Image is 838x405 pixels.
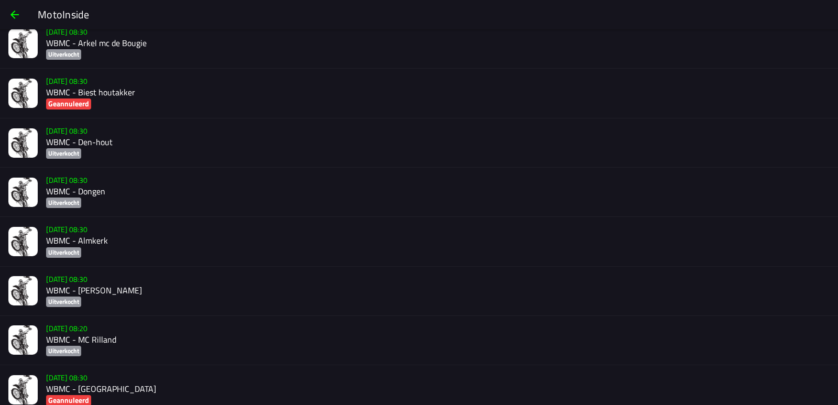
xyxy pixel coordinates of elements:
ion-text: [DATE] 08:30 [46,125,87,136]
ion-text: [DATE] 08:30 [46,174,87,185]
ion-text: Uitverkocht [48,198,79,207]
img: NGAnhzcUVlB6jLzcd6Cq2hn2pQUGgCUq4vVCgIx8.jpeg [8,227,38,256]
img: NGAnhzcUVlB6jLzcd6Cq2hn2pQUGgCUq4vVCgIx8.jpeg [8,178,38,207]
ion-text: Uitverkocht [48,297,79,307]
ion-text: Uitverkocht [48,247,79,257]
h2: WBMC - [PERSON_NAME] [46,286,830,295]
img: NGAnhzcUVlB6jLzcd6Cq2hn2pQUGgCUq4vVCgIx8.jpeg [8,79,38,108]
ion-text: Uitverkocht [48,49,79,59]
h2: WBMC - Biest houtakker [46,87,830,97]
h2: WBMC - Den-hout [46,137,830,147]
ion-text: [DATE] 08:30 [46,75,87,86]
h2: WBMC - Dongen [46,187,830,196]
img: NGAnhzcUVlB6jLzcd6Cq2hn2pQUGgCUq4vVCgIx8.jpeg [8,325,38,355]
h2: WBMC - Arkel mc de Bougie [46,38,830,48]
ion-text: Geannuleerd [48,98,89,109]
h2: WBMC - MC Rilland [46,335,830,345]
img: NGAnhzcUVlB6jLzcd6Cq2hn2pQUGgCUq4vVCgIx8.jpeg [8,128,38,158]
ion-text: [DATE] 08:30 [46,273,87,284]
ion-text: Uitverkocht [48,346,79,356]
ion-title: MotoInside [27,7,838,23]
img: NGAnhzcUVlB6jLzcd6Cq2hn2pQUGgCUq4vVCgIx8.jpeg [8,375,38,404]
ion-text: [DATE] 08:30 [46,224,87,235]
img: rM985X1CMRDgEyJVWN0hm1wZ7hNOdT0r7rFbltHw.jpg [8,29,38,58]
ion-text: [DATE] 08:20 [46,323,87,334]
img: NGAnhzcUVlB6jLzcd6Cq2hn2pQUGgCUq4vVCgIx8.jpeg [8,276,38,305]
ion-text: [DATE] 08:30 [46,372,87,383]
h2: WBMC - Almkerk [46,236,830,246]
ion-text: Uitverkocht [48,148,79,158]
h2: WBMC - [GEOGRAPHIC_DATA] [46,384,830,394]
